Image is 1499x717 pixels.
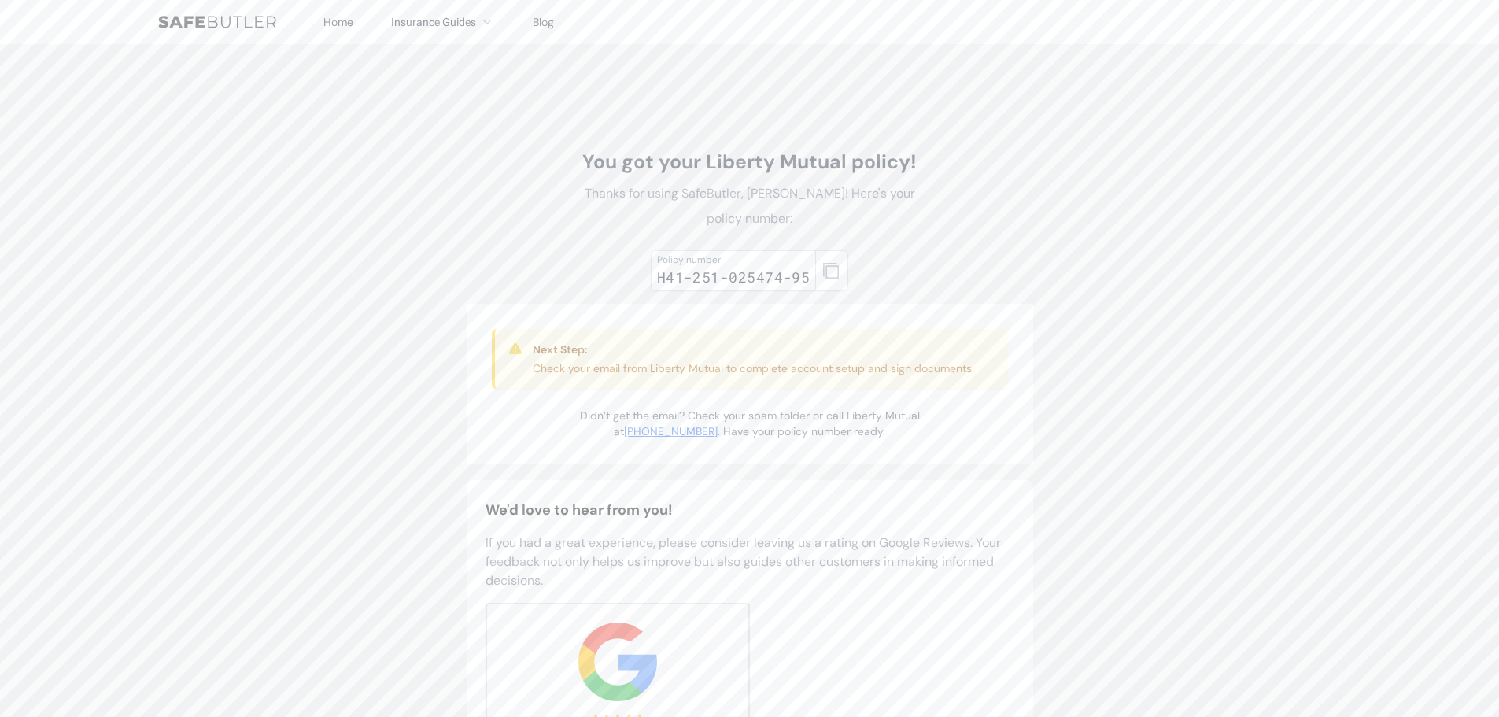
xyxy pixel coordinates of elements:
img: SafeButler Text Logo [158,16,276,28]
a: [PHONE_NUMBER] [624,424,718,438]
h3: Next Step: [533,342,974,357]
div: H41-251-025474-95 [657,266,810,288]
p: If you had a great experience, please consider leaving us a rating on Google Reviews. Your feedba... [486,534,1014,590]
p: Didn’t get the email? Check your spam folder or call Liberty Mutual at . Have your policy number ... [574,408,926,439]
button: Insurance Guides [391,13,495,31]
h1: You got your Liberty Mutual policy! [574,150,926,175]
p: Check your email from Liberty Mutual to complete account setup and sign documents. [533,360,974,376]
div: Policy number [657,253,810,266]
a: Home [323,15,353,29]
a: Blog [533,15,554,29]
p: Thanks for using SafeButler, [PERSON_NAME]! Here's your policy number: [574,181,926,231]
img: google.svg [578,623,657,701]
h2: We'd love to hear from you! [486,499,1014,521]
